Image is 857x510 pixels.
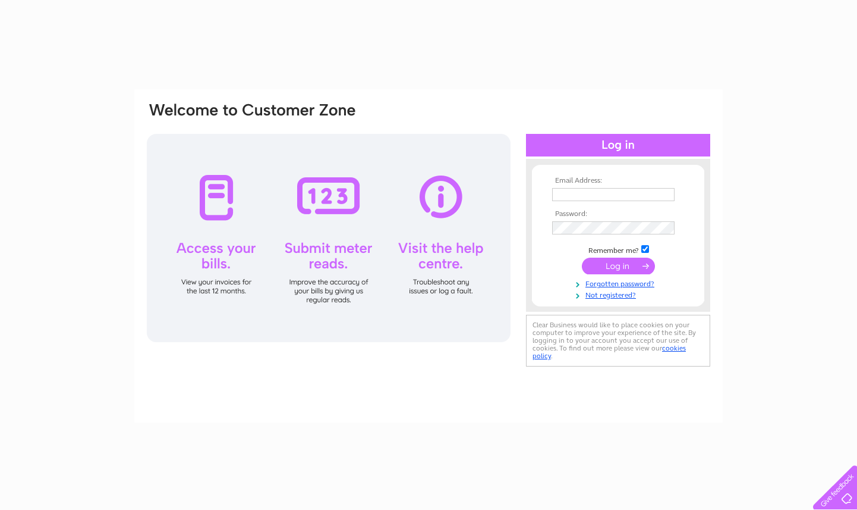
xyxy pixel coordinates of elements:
a: cookies policy [533,344,686,360]
th: Password: [549,210,687,218]
input: Submit [582,258,655,274]
a: Not registered? [552,289,687,300]
div: Clear Business would like to place cookies on your computer to improve your experience of the sit... [526,315,710,367]
td: Remember me? [549,243,687,255]
a: Forgotten password? [552,277,687,289]
th: Email Address: [549,177,687,185]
